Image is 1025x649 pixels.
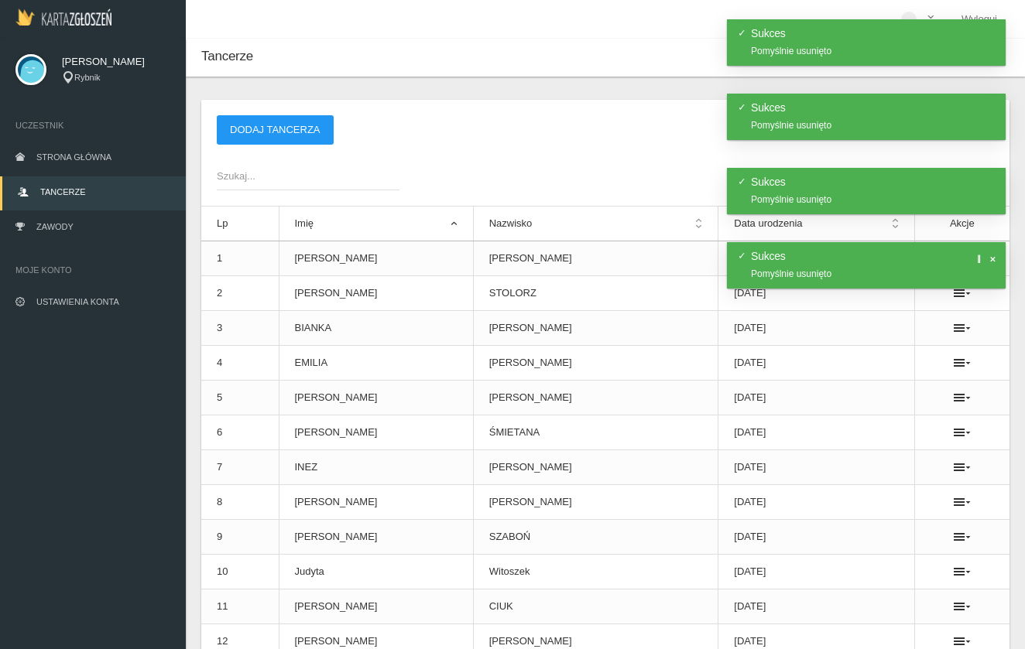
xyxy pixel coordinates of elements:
span: Tancerze [201,49,253,63]
td: INEZ [279,450,473,485]
button: Dodaj tancerza [217,115,334,145]
td: [PERSON_NAME] [279,241,473,276]
td: Witoszek [473,555,718,589]
td: [DATE] [718,485,914,520]
td: [DATE] [718,381,914,415]
td: 6 [201,415,279,450]
td: [DATE] [718,311,914,346]
div: Pomyślnie usunięto [751,269,996,278]
td: [PERSON_NAME] [279,485,473,520]
div: Pomyślnie usunięto [751,46,996,56]
span: Moje konto [15,262,170,278]
div: Pomyślnie usunięto [751,121,996,130]
th: Data urodzenia [718,207,914,241]
td: 2 [201,276,279,311]
td: [DATE] [718,555,914,589]
span: Tancerze [40,187,85,196]
td: [PERSON_NAME] [473,346,718,381]
td: [PERSON_NAME] [473,485,718,520]
h4: Sukces [751,102,996,113]
td: 7 [201,450,279,485]
td: 9 [201,520,279,555]
span: [PERSON_NAME] [62,54,170,70]
td: [PERSON_NAME] [473,311,718,346]
td: CIUK [473,589,718,624]
td: [DATE] [718,520,914,555]
td: [DATE] [718,415,914,450]
td: ŚMIETANA [473,415,718,450]
td: 4 [201,346,279,381]
td: [DATE] [718,241,914,276]
td: [PERSON_NAME] [473,241,718,276]
td: SZABOŃ [473,520,718,555]
td: 10 [201,555,279,589]
input: Szukaj... [217,161,399,190]
span: Zawody [36,222,74,231]
span: Uczestnik [15,118,170,133]
th: Nazwisko [473,207,718,241]
span: Ustawienia konta [36,297,119,306]
h4: Sukces [751,251,996,261]
td: [PERSON_NAME] [279,589,473,624]
td: [PERSON_NAME] [279,415,473,450]
img: svg [15,54,46,85]
td: 3 [201,311,279,346]
h4: Sukces [751,176,996,187]
td: 8 [201,485,279,520]
th: Akcje [914,207,1010,241]
th: Lp [201,207,279,241]
td: Judyta [279,555,473,589]
td: [PERSON_NAME] [279,520,473,555]
td: BIANKA [279,311,473,346]
td: [DATE] [718,450,914,485]
td: 1 [201,241,279,276]
td: 5 [201,381,279,415]
td: [PERSON_NAME] [473,381,718,415]
div: Stick [975,255,983,265]
td: [PERSON_NAME] [473,450,718,485]
td: 11 [201,589,279,624]
span: Szukaj... [217,169,384,184]
td: [DATE] [718,589,914,624]
h4: Sukces [751,28,996,39]
td: EMILIA [279,346,473,381]
td: [DATE] [718,346,914,381]
td: STOLORZ [473,276,718,311]
th: Imię [279,207,473,241]
td: [PERSON_NAME] [279,381,473,415]
td: [DATE] [718,276,914,311]
span: Strona główna [36,152,111,162]
td: [PERSON_NAME] [279,276,473,311]
div: Pomyślnie usunięto [751,195,996,204]
div: Rybnik [62,71,170,84]
div: Close [988,255,996,265]
img: Logo [15,9,111,26]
